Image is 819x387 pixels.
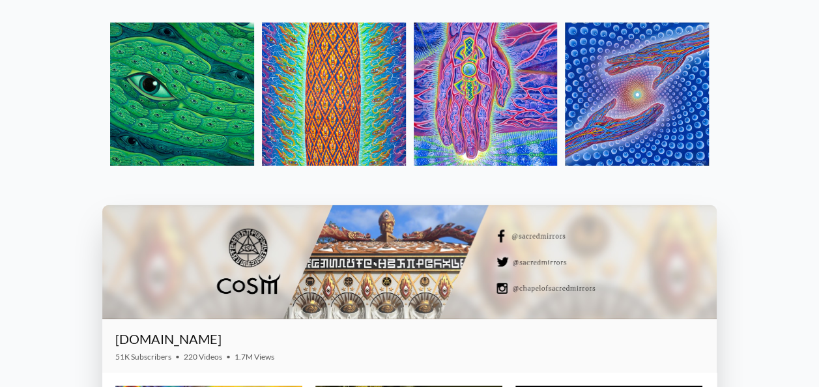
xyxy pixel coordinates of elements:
[226,352,231,362] span: •
[115,331,222,347] a: [DOMAIN_NAME]
[629,336,704,352] iframe: Subscribe to CoSM.TV on YouTube
[175,352,180,362] span: •
[115,352,171,362] span: 51K Subscribers
[184,352,222,362] span: 220 Videos
[235,352,274,362] span: 1.7M Views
